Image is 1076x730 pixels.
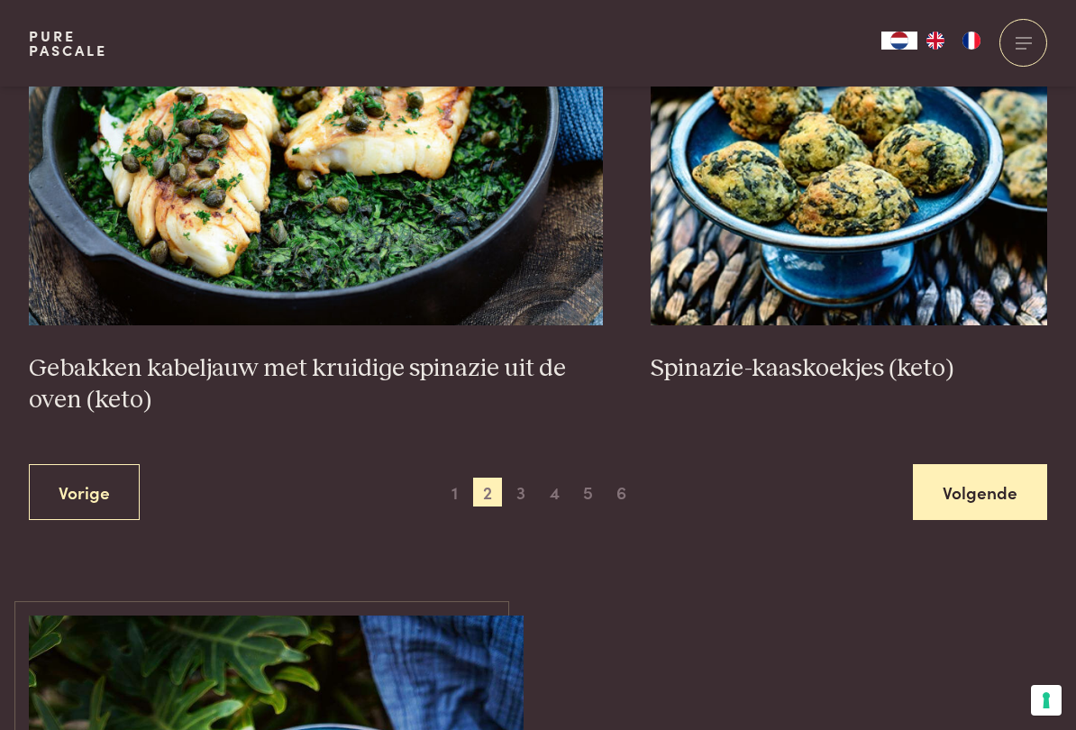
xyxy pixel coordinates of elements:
button: Uw voorkeuren voor toestemming voor trackingtechnologieën [1031,685,1062,716]
a: FR [953,32,989,50]
span: 5 [574,478,603,506]
ul: Language list [917,32,989,50]
span: 1 [440,478,469,506]
h3: Spinazie-kaaskoekjes (keto) [651,353,1047,385]
a: Vorige [29,464,140,521]
span: 2 [473,478,502,506]
div: Language [881,32,917,50]
a: EN [917,32,953,50]
span: 3 [506,478,535,506]
span: 6 [607,478,636,506]
h3: Gebakken kabeljauw met kruidige spinazie uit de oven (keto) [29,353,603,415]
a: NL [881,32,917,50]
aside: Language selected: Nederlands [881,32,989,50]
a: PurePascale [29,29,107,58]
span: 4 [541,478,570,506]
a: Volgende [913,464,1047,521]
